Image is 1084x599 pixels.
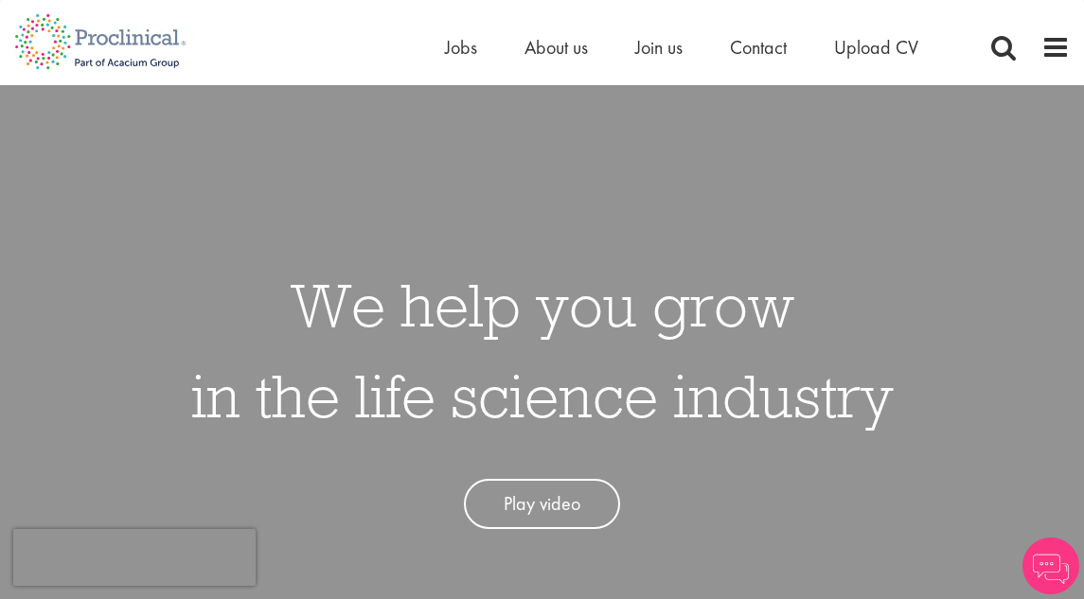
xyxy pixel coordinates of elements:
[834,35,918,60] a: Upload CV
[730,35,787,60] a: Contact
[1022,537,1079,594] img: Chatbot
[635,35,683,60] a: Join us
[445,35,477,60] a: Jobs
[464,479,620,529] a: Play video
[191,259,894,441] h1: We help you grow in the life science industry
[524,35,588,60] a: About us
